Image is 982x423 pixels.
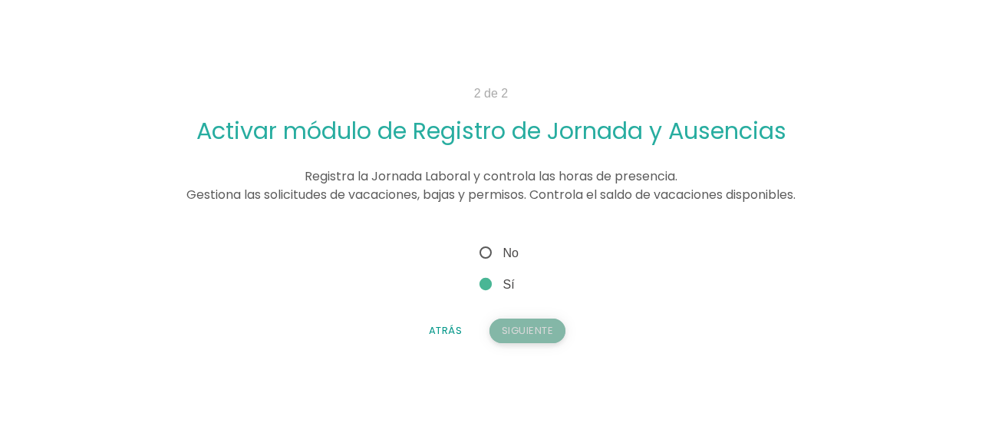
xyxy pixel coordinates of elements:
[186,167,796,203] span: Registra la Jornada Laboral y controla las horas de presencia. Gestiona las solicitudes de vacaci...
[147,118,835,144] h2: Activar módulo de Registro de Jornada y Ausencias
[147,84,835,103] p: 2 de 2
[489,319,566,343] button: Siguiente
[417,319,475,343] button: Atrás
[476,275,515,294] span: Sí
[476,243,519,263] span: No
